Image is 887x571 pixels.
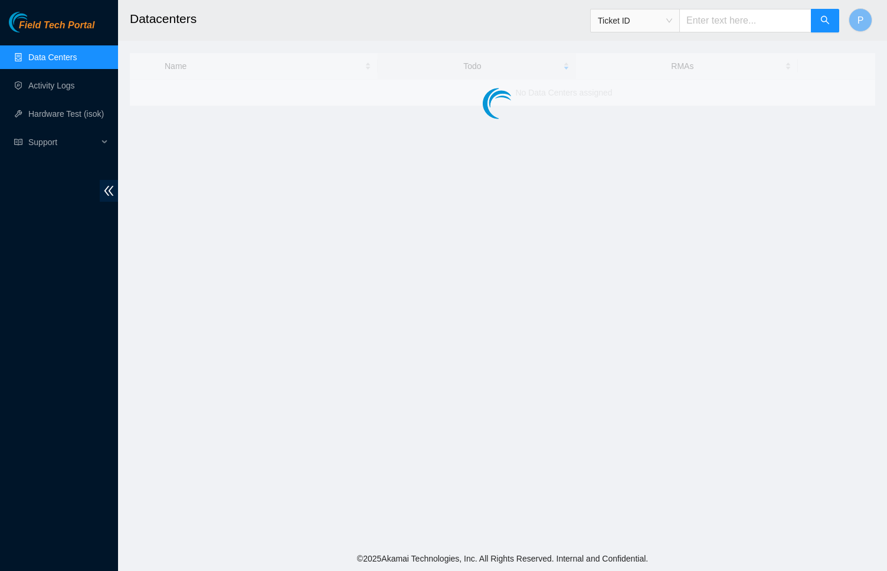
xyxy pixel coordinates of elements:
span: read [14,138,22,146]
span: double-left [100,180,118,202]
a: Hardware Test (isok) [28,109,104,119]
img: Akamai Technologies [9,12,60,32]
span: P [857,13,864,28]
span: search [820,15,830,27]
a: Akamai TechnologiesField Tech Portal [9,21,94,37]
span: Field Tech Portal [19,20,94,31]
span: Support [28,130,98,154]
button: P [849,8,872,32]
a: Activity Logs [28,81,75,90]
button: search [811,9,839,32]
input: Enter text here... [679,9,811,32]
footer: © 2025 Akamai Technologies, Inc. All Rights Reserved. Internal and Confidential. [118,546,887,571]
a: Data Centers [28,52,77,62]
span: Ticket ID [598,12,672,29]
